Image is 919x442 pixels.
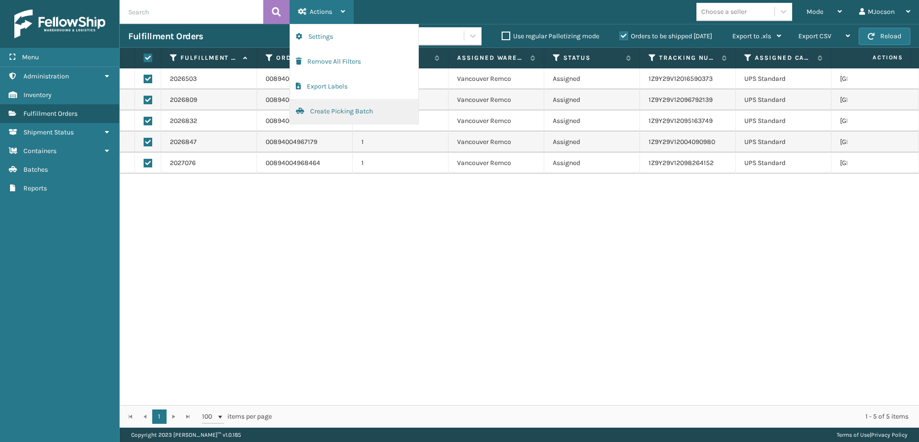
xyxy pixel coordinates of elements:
h3: Fulfillment Orders [128,31,203,42]
td: Assigned [544,68,640,89]
a: 1Z9Y29V12016590373 [649,75,713,83]
td: 00894004967384 [257,110,353,132]
span: 100 [202,412,216,421]
td: 00894004968464 [257,153,353,174]
td: Assigned [544,153,640,174]
td: UPS Standard [736,89,831,110]
span: Reports [23,184,47,192]
label: Orders to be shipped [DATE] [619,32,712,40]
span: items per page [202,409,272,424]
span: Fulfillment Orders [23,110,78,118]
button: Reload [859,28,910,45]
span: Containers [23,147,56,155]
td: 00894004967262 [257,89,353,110]
button: Remove All Filters [290,49,418,74]
td: Vancouver Remco [448,68,544,89]
img: logo [14,10,105,38]
td: UPS Standard [736,110,831,132]
td: 1 [353,132,448,153]
button: Export Labels [290,74,418,99]
a: 1Z9Y29V12095163749 [649,117,713,125]
label: Status [563,54,621,62]
a: 2026847 [170,137,197,147]
a: 1Z9Y29V12004090980 [649,138,715,146]
span: Actions [842,50,909,66]
div: | [837,428,908,442]
label: Assigned Warehouse [457,54,526,62]
a: 2026809 [170,95,197,105]
button: Settings [290,24,418,49]
span: Batches [23,166,48,174]
a: 1 [152,409,167,424]
td: Assigned [544,89,640,110]
td: UPS Standard [736,132,831,153]
td: Assigned [544,110,640,132]
span: Shipment Status [23,128,74,136]
label: Assigned Carrier Service [755,54,813,62]
label: Order Number [276,54,334,62]
label: Use regular Palletizing mode [502,32,599,40]
td: Vancouver Remco [448,89,544,110]
td: Vancouver Remco [448,110,544,132]
a: Privacy Policy [871,431,908,438]
span: Export to .xls [732,32,771,40]
a: 2026503 [170,74,197,84]
span: Inventory [23,91,52,99]
a: 1Z9Y29V12098264152 [649,159,714,167]
label: Tracking Number [659,54,717,62]
label: Fulfillment Order Id [180,54,238,62]
span: Administration [23,72,69,80]
a: 2027076 [170,158,196,168]
span: Actions [310,8,332,16]
a: 2026832 [170,116,197,126]
a: 1Z9Y29V12096792139 [649,96,713,104]
td: 00894004965002 [257,68,353,89]
td: Vancouver Remco [448,132,544,153]
p: Copyright 2023 [PERSON_NAME]™ v 1.0.185 [131,428,241,442]
td: Assigned [544,132,640,153]
td: 00894004967179 [257,132,353,153]
div: 1 - 5 of 5 items [285,412,908,421]
td: 1 [353,153,448,174]
td: UPS Standard [736,68,831,89]
td: Vancouver Remco [448,153,544,174]
a: Terms of Use [837,431,870,438]
td: UPS Standard [736,153,831,174]
span: Menu [22,53,39,61]
span: Mode [807,8,823,16]
div: Choose a seller [701,7,747,17]
button: Create Picking Batch [290,99,418,124]
span: Export CSV [798,32,831,40]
